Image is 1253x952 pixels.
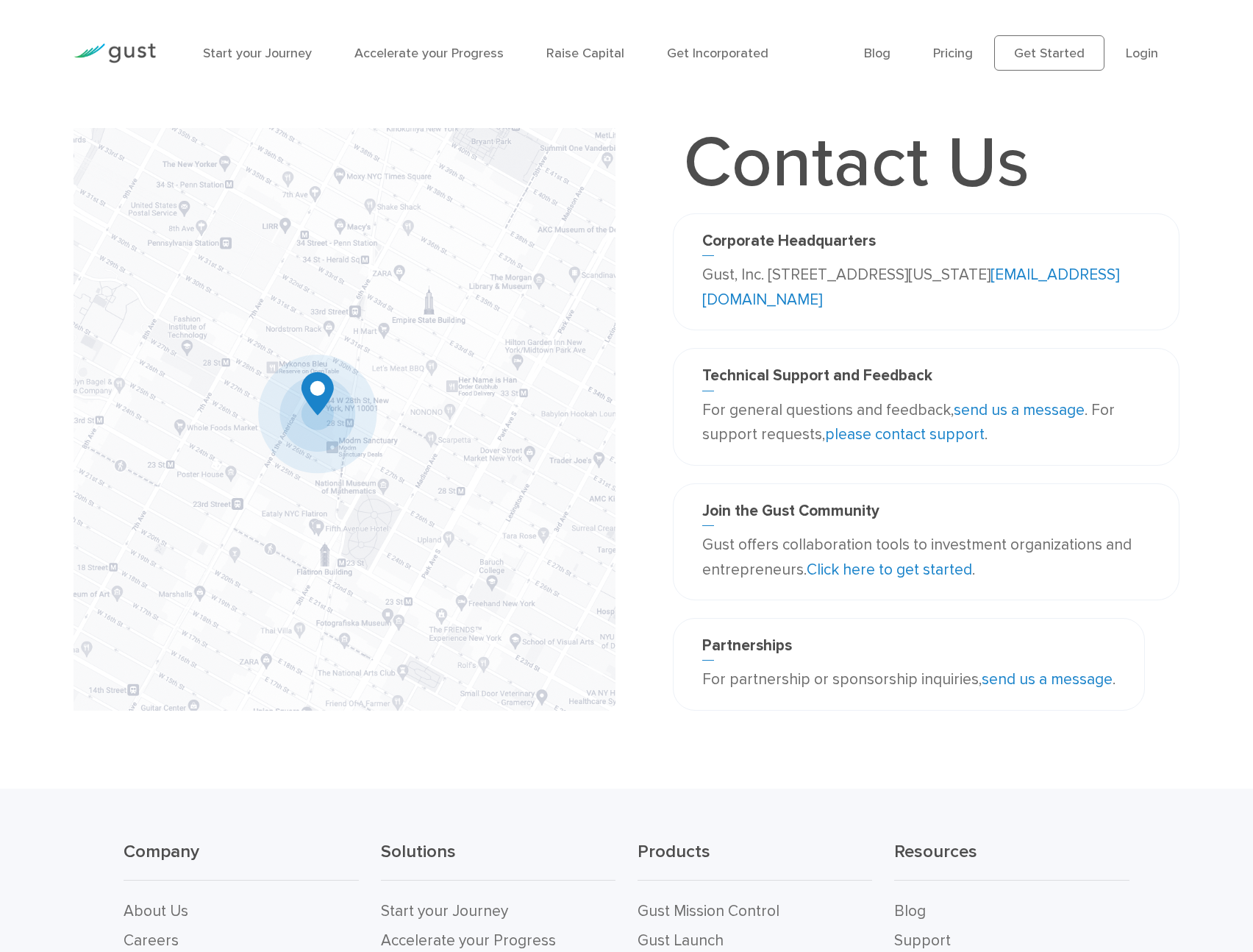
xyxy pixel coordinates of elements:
[702,533,1150,582] p: Gust offers collaboration tools to investment organizations and entrepreneurs. .
[864,46,890,61] a: Blog
[894,931,951,950] a: Support
[354,46,504,61] a: Accelerate your Progress
[894,902,926,920] a: Blog
[667,46,768,61] a: Get Incorporated
[381,931,556,950] a: Accelerate your Progress
[702,667,1115,692] p: For partnership or sponsorship inquiries, .
[894,840,1129,881] h3: Resources
[74,43,156,63] img: Gust Logo
[673,128,1040,199] h1: Contact Us
[381,840,615,881] h3: Solutions
[702,266,1119,309] a: [EMAIL_ADDRESS][DOMAIN_NAME]
[1126,46,1158,61] a: Login
[638,931,724,950] a: Gust Launch
[702,263,1150,312] p: Gust, Inc. [STREET_ADDRESS][US_STATE]
[825,425,985,444] a: please contact support
[124,902,188,920] a: About Us
[994,35,1104,71] a: Get Started
[124,840,358,881] h3: Company
[702,232,1150,256] h3: Corporate Headquarters
[807,561,972,579] a: Click here to get started
[702,636,1115,661] h3: Partnerships
[702,398,1150,447] p: For general questions and feedback, . For support requests, .
[381,902,508,920] a: Start your Journey
[954,401,1085,419] a: send us a message
[702,502,1150,526] h3: Join the Gust Community
[74,128,615,711] img: Map
[933,46,973,61] a: Pricing
[124,931,179,950] a: Careers
[546,46,624,61] a: Raise Capital
[638,902,779,920] a: Gust Mission Control
[638,840,872,881] h3: Products
[203,46,312,61] a: Start your Journey
[702,366,1150,391] h3: Technical Support and Feedback
[982,670,1113,689] a: send us a message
